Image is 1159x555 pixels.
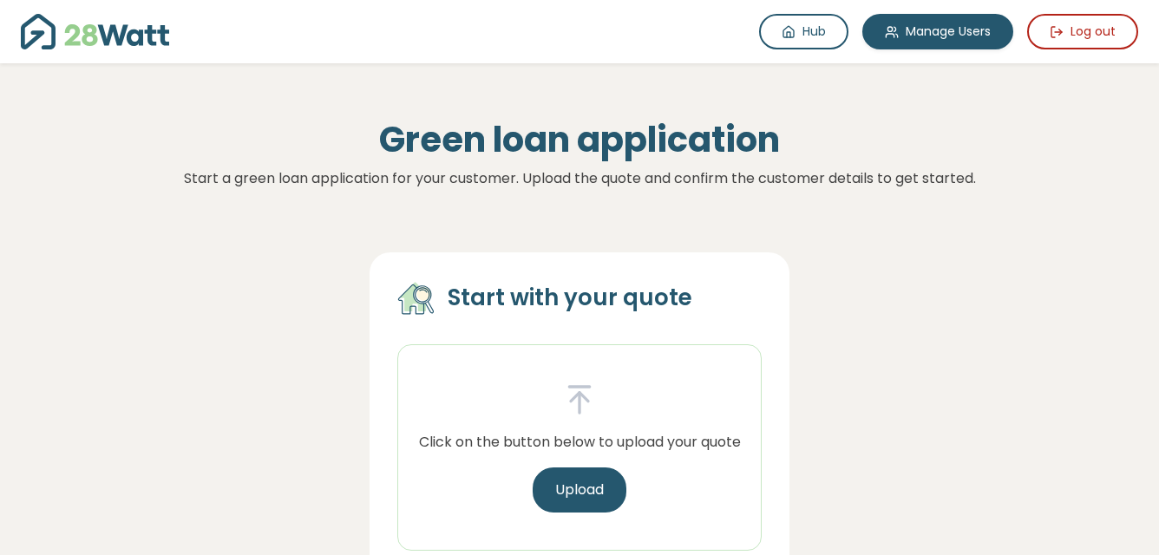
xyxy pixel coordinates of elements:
[21,14,169,49] img: 28Watt
[862,14,1013,49] a: Manage Users
[1027,14,1138,49] button: Log out
[419,431,741,454] p: Click on the button below to upload your quote
[533,467,626,513] button: Upload
[125,119,1034,160] h1: Green loan application
[125,167,1034,190] p: Start a green loan application for your customer. Upload the quote and confirm the customer detai...
[448,284,692,313] h4: Start with your quote
[759,14,848,49] a: Hub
